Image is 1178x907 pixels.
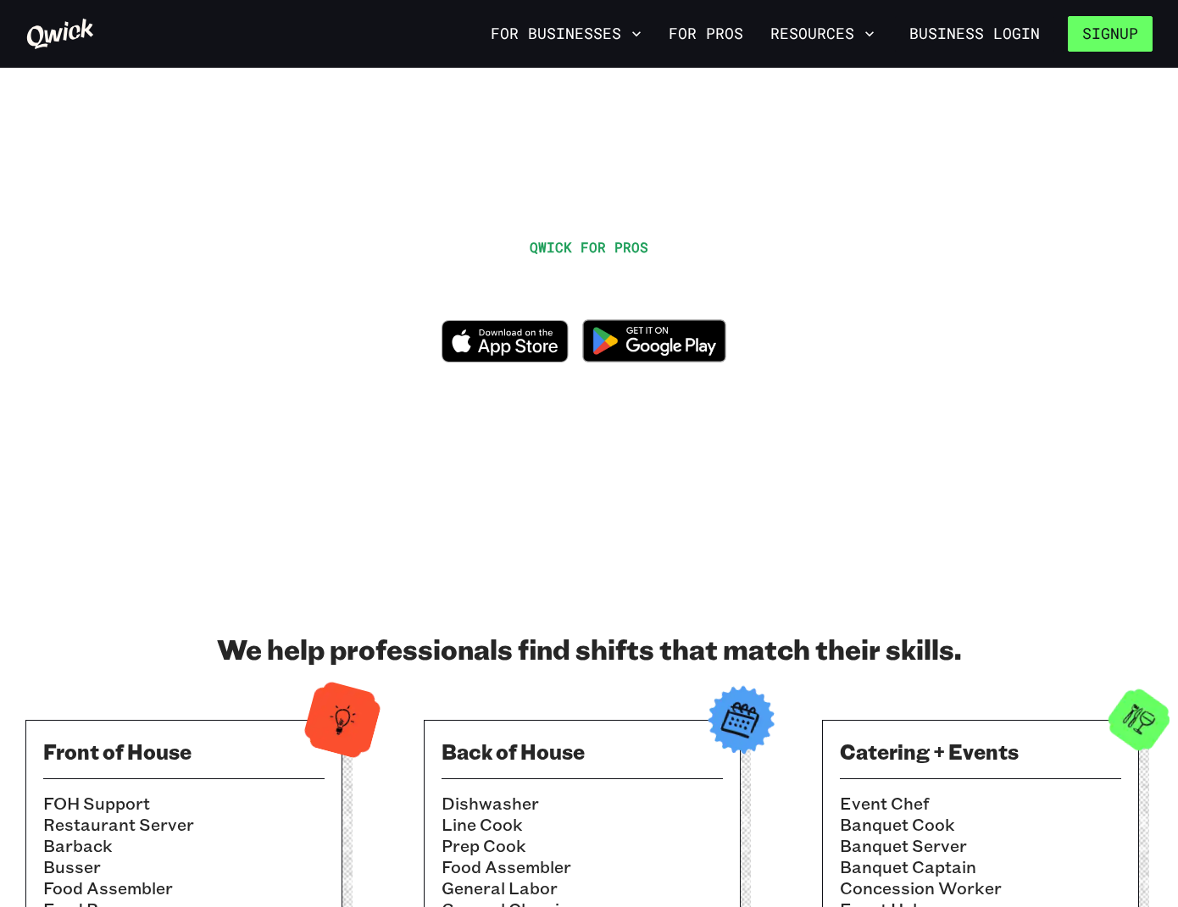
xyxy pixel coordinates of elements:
[442,793,723,814] li: Dishwasher
[764,19,881,48] button: Resources
[43,738,325,765] h3: Front of House
[43,835,325,856] li: Barback
[840,877,1121,899] li: Concession Worker
[1068,16,1153,52] button: Signup
[442,856,723,877] li: Food Assembler
[840,835,1121,856] li: Banquet Server
[484,19,648,48] button: For Businesses
[43,814,325,835] li: Restaurant Server
[840,814,1121,835] li: Banquet Cook
[840,856,1121,877] li: Banquet Captain
[442,835,723,856] li: Prep Cook
[442,877,723,899] li: General Labor
[43,856,325,877] li: Busser
[840,738,1121,765] h3: Catering + Events
[662,19,750,48] a: For Pros
[442,348,569,366] a: Download on the App Store
[895,16,1054,52] a: Business Login
[442,814,723,835] li: Line Cook
[442,738,723,765] h3: Back of House
[213,264,966,302] h1: WORK IN HOSPITALITY, WHENEVER YOU WANT.
[572,309,736,373] img: Get it on Google Play
[43,793,325,814] li: FOH Support
[530,238,648,256] span: QWICK FOR PROS
[43,877,325,899] li: Food Assembler
[840,793,1121,814] li: Event Chef
[25,632,1153,666] h2: We help professionals find shifts that match their skills.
